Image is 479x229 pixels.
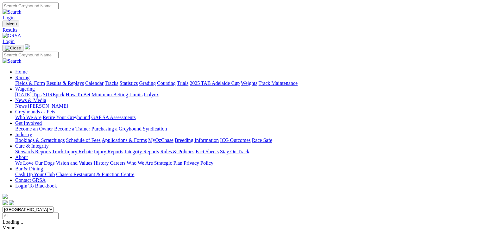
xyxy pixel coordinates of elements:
a: Careers [110,160,125,166]
button: Toggle navigation [3,45,23,52]
input: Search [3,52,59,58]
a: Integrity Reports [124,149,159,154]
div: News & Media [15,103,476,109]
div: Racing [15,80,476,86]
a: News [15,103,27,109]
a: Rules & Policies [160,149,194,154]
div: Industry [15,137,476,143]
a: Login [3,15,15,20]
a: Cash Up Your Club [15,172,55,177]
a: Grading [139,80,156,86]
a: Trials [177,80,188,86]
a: Schedule of Fees [66,137,100,143]
a: Login [3,39,15,44]
a: Industry [15,132,32,137]
a: Track Maintenance [259,80,298,86]
a: Results & Replays [46,80,84,86]
a: Bar & Dining [15,166,43,171]
a: We Love Our Dogs [15,160,54,166]
a: Chasers Restaurant & Function Centre [56,172,134,177]
button: Toggle navigation [3,21,19,27]
input: Search [3,3,59,9]
img: Close [5,46,21,51]
img: Search [3,9,22,15]
a: Become an Owner [15,126,53,131]
a: Greyhounds as Pets [15,109,55,114]
a: Statistics [120,80,138,86]
input: Select date [3,213,59,219]
a: Retire Your Greyhound [43,115,90,120]
a: Get Involved [15,120,42,126]
a: MyOzChase [148,137,173,143]
a: Isolynx [144,92,159,97]
img: logo-grsa-white.png [3,194,8,199]
a: Who We Are [15,115,41,120]
a: How To Bet [66,92,91,97]
a: 2025 TAB Adelaide Cup [190,80,240,86]
a: Track Injury Rebate [52,149,92,154]
a: Vision and Values [56,160,92,166]
a: [DATE] Tips [15,92,41,97]
a: Breeding Information [175,137,219,143]
a: Calendar [85,80,104,86]
a: Purchasing a Greyhound [91,126,142,131]
a: [PERSON_NAME] [28,103,68,109]
a: Wagering [15,86,35,92]
a: GAP SA Assessments [91,115,136,120]
div: Get Involved [15,126,476,132]
a: Strategic Plan [154,160,182,166]
img: twitter.svg [9,200,14,205]
a: Care & Integrity [15,143,49,149]
img: GRSA [3,33,21,39]
a: Stewards Reports [15,149,51,154]
a: ICG Outcomes [220,137,250,143]
div: Bar & Dining [15,172,476,177]
div: About [15,160,476,166]
a: Weights [241,80,257,86]
img: Search [3,58,22,64]
a: Fact Sheets [196,149,219,154]
a: SUREpick [43,92,64,97]
div: Wagering [15,92,476,98]
span: Menu [6,22,17,26]
a: Privacy Policy [184,160,213,166]
a: Syndication [143,126,167,131]
a: Tracks [105,80,118,86]
a: Injury Reports [94,149,123,154]
a: Fields & Form [15,80,45,86]
a: History [93,160,109,166]
a: Results [3,27,476,33]
a: Coursing [157,80,176,86]
div: Greyhounds as Pets [15,115,476,120]
a: Bookings & Scratchings [15,137,65,143]
a: About [15,155,28,160]
div: Care & Integrity [15,149,476,155]
a: Minimum Betting Limits [91,92,142,97]
a: Contact GRSA [15,177,46,183]
a: Racing [15,75,29,80]
img: facebook.svg [3,200,8,205]
span: Loading... [3,219,23,225]
a: Home [15,69,28,74]
a: Login To Blackbook [15,183,57,188]
a: Who We Are [127,160,153,166]
a: Applications & Forms [102,137,147,143]
a: Become a Trainer [54,126,90,131]
a: News & Media [15,98,46,103]
a: Stay On Track [220,149,249,154]
a: Race Safe [252,137,272,143]
img: logo-grsa-white.png [25,44,30,49]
